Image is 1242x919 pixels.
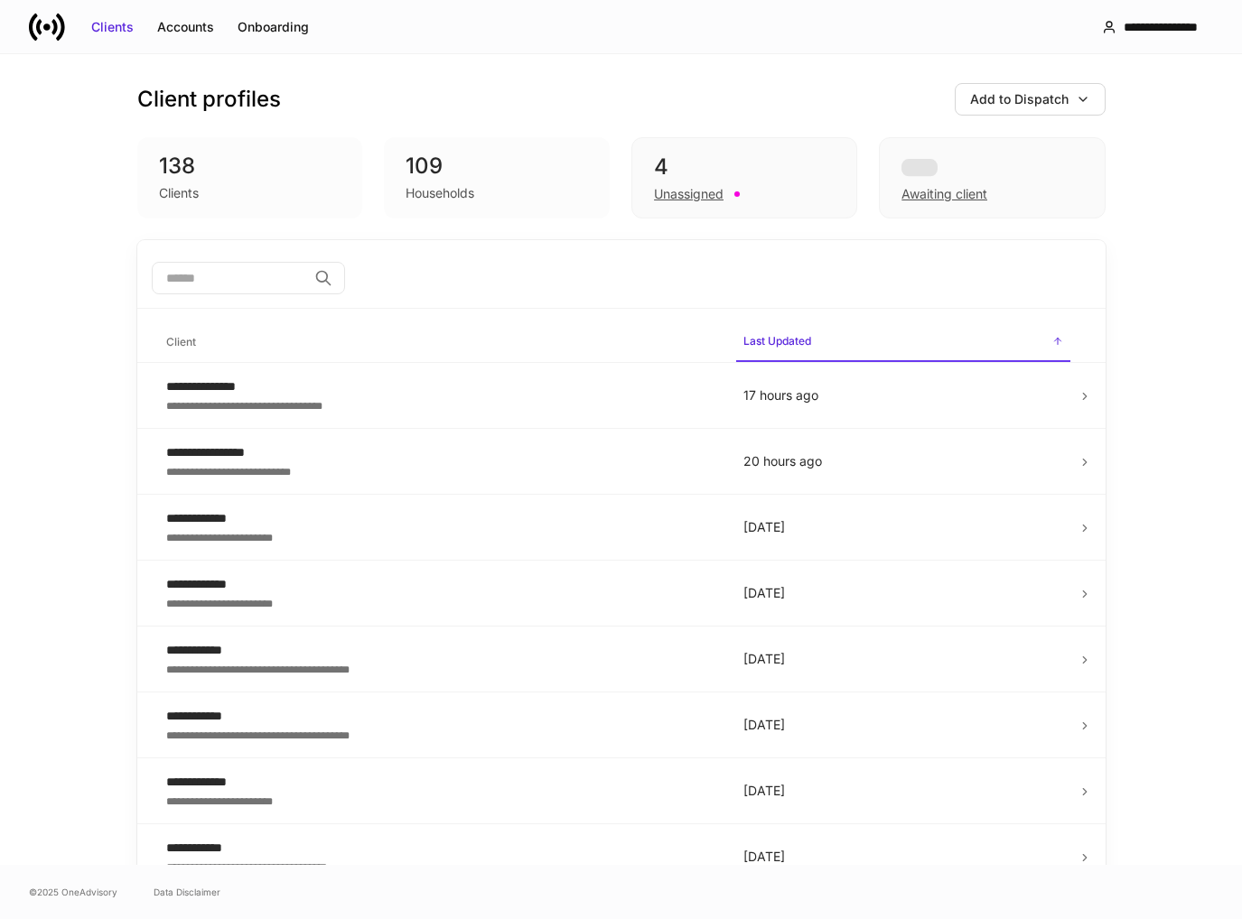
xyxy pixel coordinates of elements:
a: Data Disclaimer [154,885,220,899]
button: Add to Dispatch [955,83,1106,116]
div: Awaiting client [901,185,987,203]
button: Clients [79,13,145,42]
div: Unassigned [654,185,724,203]
h6: Client [166,333,196,350]
span: Client [159,324,722,361]
div: 4Unassigned [631,137,857,218]
button: Accounts [145,13,226,42]
p: [DATE] [743,848,1063,866]
div: 138 [159,152,341,181]
div: Clients [91,18,134,36]
p: [DATE] [743,518,1063,536]
button: Onboarding [226,13,321,42]
div: Onboarding [238,18,309,36]
h3: Client profiles [137,85,281,114]
span: Last Updated [736,323,1070,362]
div: Accounts [157,18,214,36]
p: [DATE] [743,716,1063,734]
p: [DATE] [743,650,1063,668]
div: Clients [159,184,199,202]
p: [DATE] [743,782,1063,800]
span: © 2025 OneAdvisory [29,885,117,899]
div: Awaiting client [879,137,1105,218]
div: Households [406,184,474,202]
div: 109 [406,152,588,181]
div: Add to Dispatch [970,90,1069,108]
h6: Last Updated [743,332,811,349]
p: 20 hours ago [743,452,1063,470]
div: 4 [654,153,835,181]
p: [DATE] [743,584,1063,602]
p: 17 hours ago [743,386,1063,404]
